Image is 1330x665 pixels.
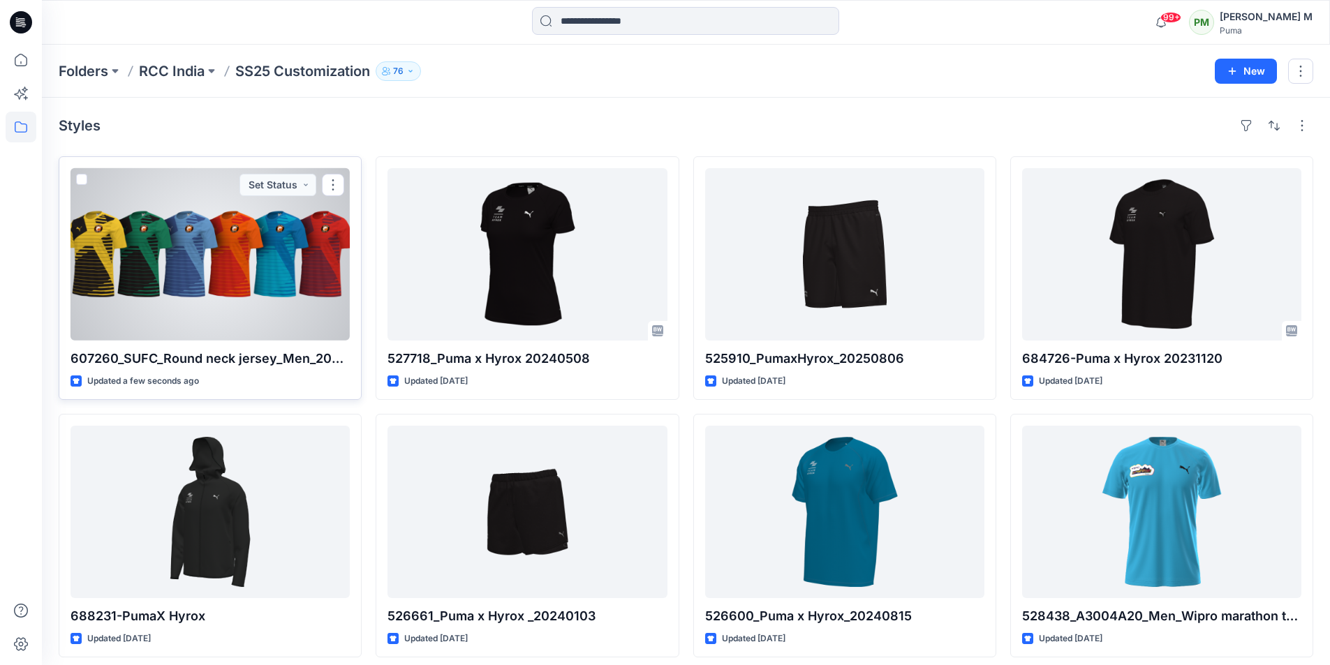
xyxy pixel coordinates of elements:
[705,349,984,368] p: 525910_PumaxHyrox_20250806
[387,168,667,341] a: 527718_Puma x Hyrox 20240508
[376,61,421,81] button: 76
[139,61,205,81] a: RCC India
[1215,59,1277,84] button: New
[404,374,468,389] p: Updated [DATE]
[87,632,151,646] p: Updated [DATE]
[1039,632,1102,646] p: Updated [DATE]
[1039,374,1102,389] p: Updated [DATE]
[1220,8,1313,25] div: [PERSON_NAME] M
[387,426,667,598] a: 526661_Puma x Hyrox _20240103
[705,168,984,341] a: 525910_PumaxHyrox_20250806
[393,63,404,79] p: 76
[87,374,199,389] p: Updated a few seconds ago
[1022,606,1301,626] p: 528438_A3004A20_Men_Wipro marathon training tee
[59,117,101,134] h4: Styles
[235,61,370,81] p: SS25 Customization
[71,349,350,368] p: 607260_SUFC_Round neck jersey_Men_20250811
[71,426,350,598] a: 688231-PumaX Hyrox
[1022,349,1301,368] p: 684726-Puma x Hyrox 20231120
[71,168,350,341] a: 607260_SUFC_Round neck jersey_Men_20250811
[1160,12,1181,23] span: 99+
[1220,25,1313,36] div: Puma
[705,426,984,598] a: 526600_Puma x Hyrox_20240815
[59,61,108,81] a: Folders
[387,349,667,368] p: 527718_Puma x Hyrox 20240508
[705,606,984,626] p: 526600_Puma x Hyrox_20240815
[404,632,468,646] p: Updated [DATE]
[387,606,667,626] p: 526661_Puma x Hyrox _20240103
[1022,168,1301,341] a: 684726-Puma x Hyrox 20231120
[722,374,785,389] p: Updated [DATE]
[71,606,350,626] p: 688231-PumaX Hyrox
[1022,426,1301,598] a: 528438_A3004A20_Men_Wipro marathon training tee
[1189,10,1214,35] div: PM
[722,632,785,646] p: Updated [DATE]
